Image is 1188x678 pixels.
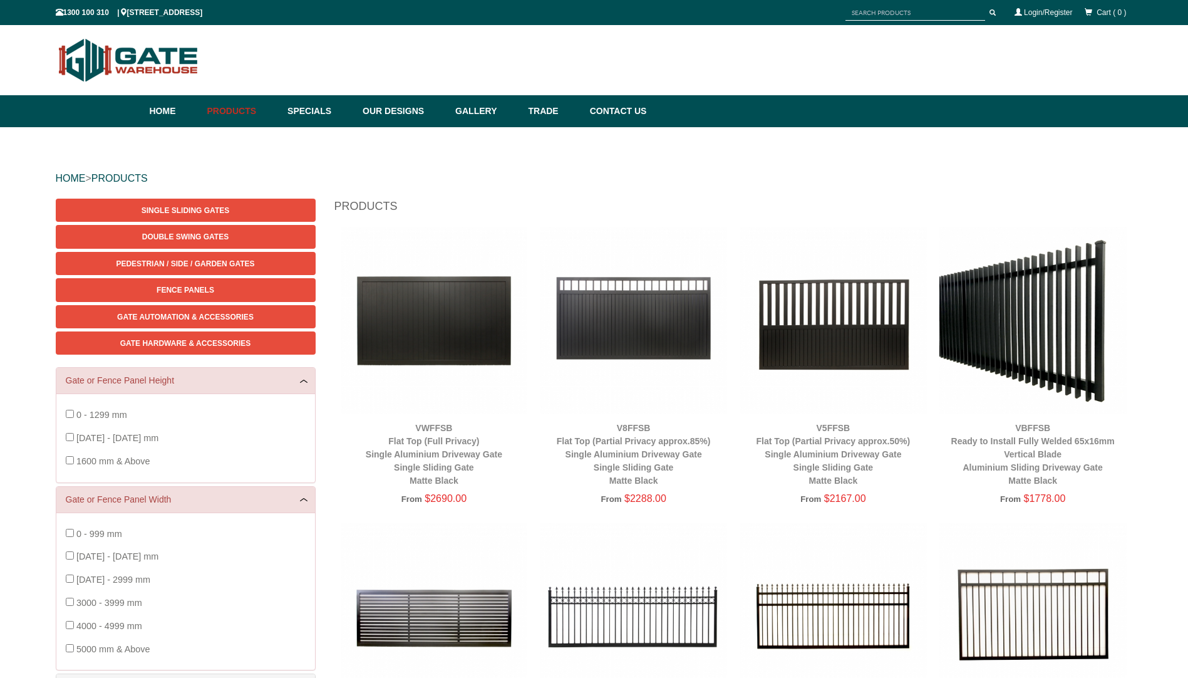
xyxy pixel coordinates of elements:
[334,199,1133,221] h1: Products
[425,493,467,504] span: $2690.00
[601,494,621,504] span: From
[1024,8,1072,17] a: Login/Register
[845,5,985,21] input: SEARCH PRODUCTS
[56,305,316,328] a: Gate Automation & Accessories
[117,313,254,321] span: Gate Automation & Accessories
[824,493,866,504] span: $2167.00
[341,227,528,414] img: VWFFSB - Flat Top (Full Privacy) - Single Aluminium Driveway Gate - Single Sliding Gate - Matte B...
[142,232,229,241] span: Double Swing Gates
[76,410,127,420] span: 0 - 1299 mm
[201,95,282,127] a: Products
[76,621,142,631] span: 4000 - 4999 mm
[56,159,1133,199] div: >
[116,259,254,268] span: Pedestrian / Side / Garden Gates
[120,339,251,348] span: Gate Hardware & Accessories
[356,95,449,127] a: Our Designs
[366,423,502,486] a: VWFFSBFlat Top (Full Privacy)Single Aluminium Driveway GateSingle Sliding GateMatte Black
[76,551,158,561] span: [DATE] - [DATE] mm
[56,173,86,184] a: HOME
[540,227,727,414] img: V8FFSB - Flat Top (Partial Privacy approx.85%) - Single Aluminium Driveway Gate - Single Sliding ...
[449,95,522,127] a: Gallery
[740,227,927,414] img: V5FFSB - Flat Top (Partial Privacy approx.50%) - Single Aluminium Driveway Gate - Single Sliding ...
[557,423,711,486] a: V8FFSBFlat Top (Partial Privacy approx.85%)Single Aluminium Driveway GateSingle Sliding GateMatte...
[66,374,306,387] a: Gate or Fence Panel Height
[76,644,150,654] span: 5000 mm & Above
[401,494,422,504] span: From
[1097,8,1126,17] span: Cart ( 0 )
[800,494,821,504] span: From
[281,95,356,127] a: Specials
[76,575,150,585] span: [DATE] - 2999 mm
[522,95,583,127] a: Trade
[76,456,150,466] span: 1600 mm & Above
[76,598,142,608] span: 3000 - 3999 mm
[1024,493,1066,504] span: $1778.00
[56,199,316,222] a: Single Sliding Gates
[56,31,202,89] img: Gate Warehouse
[142,206,229,215] span: Single Sliding Gates
[624,493,666,504] span: $2288.00
[91,173,148,184] a: PRODUCTS
[76,433,158,443] span: [DATE] - [DATE] mm
[757,423,911,486] a: V5FFSBFlat Top (Partial Privacy approx.50%)Single Aluminium Driveway GateSingle Sliding GateMatte...
[56,331,316,355] a: Gate Hardware & Accessories
[157,286,214,295] span: Fence Panels
[56,278,316,301] a: Fence Panels
[76,529,122,539] span: 0 - 999 mm
[584,95,647,127] a: Contact Us
[56,252,316,275] a: Pedestrian / Side / Garden Gates
[56,225,316,248] a: Double Swing Gates
[1000,494,1021,504] span: From
[66,493,306,506] a: Gate or Fence Panel Width
[56,8,203,17] span: 1300 100 310 | [STREET_ADDRESS]
[951,423,1115,486] a: VBFFSBReady to Install Fully Welded 65x16mm Vertical BladeAluminium Sliding Driveway GateMatte Black
[150,95,201,127] a: Home
[939,227,1127,414] img: VBFFSB - Ready to Install Fully Welded 65x16mm Vertical Blade - Aluminium Sliding Driveway Gate -...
